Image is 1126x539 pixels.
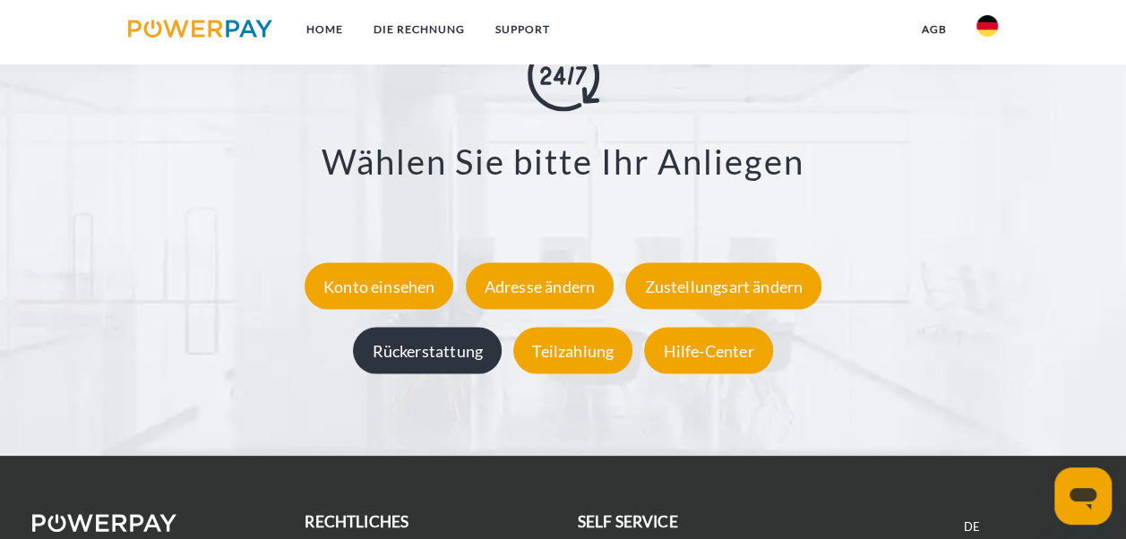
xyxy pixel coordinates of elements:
div: Konto einsehen [305,262,454,309]
a: DE [964,519,980,535]
a: Hilfe-Center [640,340,777,360]
a: SUPPORT [480,13,565,46]
div: Adresse ändern [466,262,615,309]
a: Konto einsehen [300,276,459,295]
iframe: Schaltfläche zum Öffnen des Messaging-Fensters [1054,467,1112,525]
div: Hilfe-Center [644,327,772,373]
b: rechtliches [305,512,408,531]
h3: Wählen Sie bitte Ihr Anliegen [79,141,1047,184]
a: Adresse ändern [461,276,619,295]
div: Teilzahlung [513,327,632,373]
a: Teilzahlung [509,340,637,360]
a: agb [906,13,961,46]
img: online-shopping.svg [528,40,599,112]
img: de [976,15,998,37]
a: Zustellungsart ändern [621,276,826,295]
div: Zustellungsart ändern [625,262,821,309]
b: self service [578,512,678,531]
img: logo-powerpay-white.svg [32,514,176,532]
div: Rückerstattung [353,327,502,373]
a: Home [291,13,358,46]
a: DIE RECHNUNG [358,13,480,46]
a: Rückerstattung [348,340,506,360]
img: logo-powerpay.svg [128,20,272,38]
